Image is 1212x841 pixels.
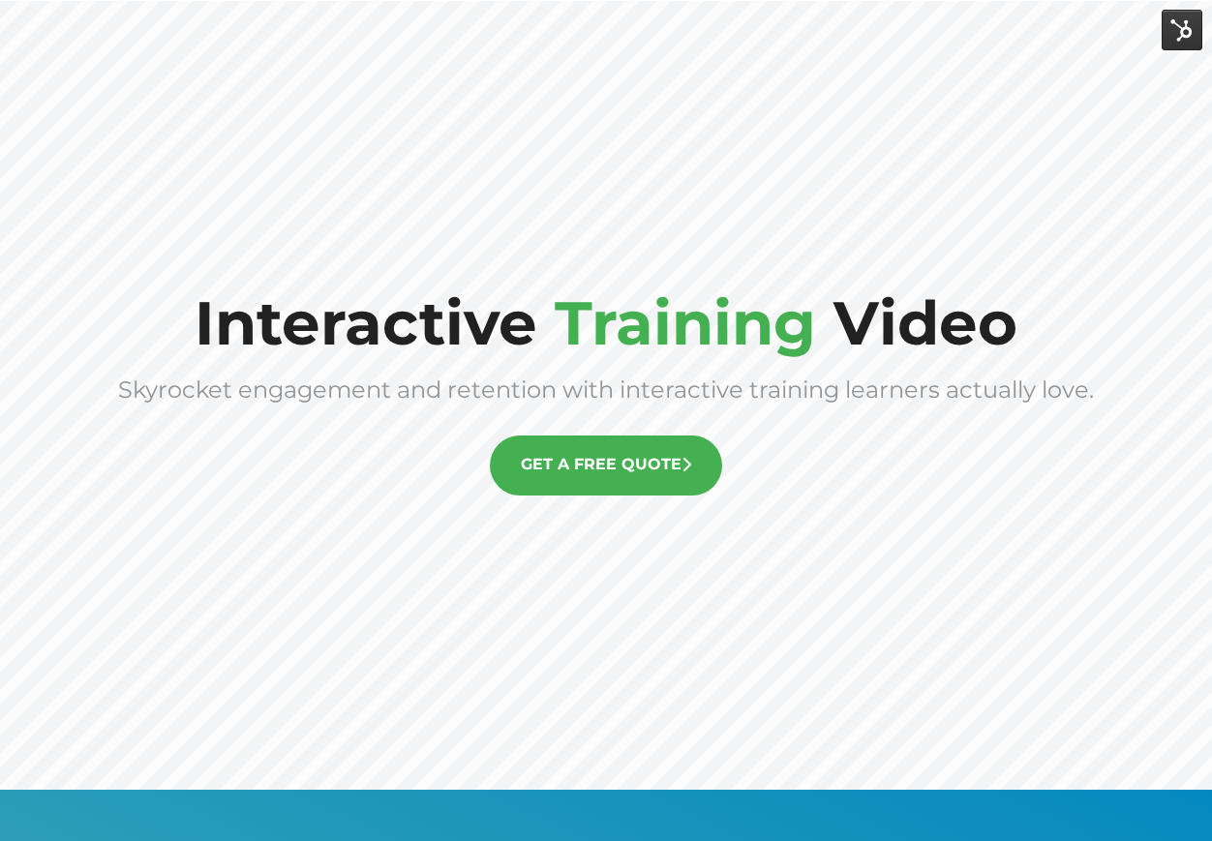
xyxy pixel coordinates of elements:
span: Video [833,285,1017,360]
a: GET A FREE QUOTE [490,436,722,496]
span: Skyrocket engagement and retention with interactive training learners actually love. [118,375,1094,404]
span: Training [555,285,816,360]
span: Interactive [195,285,537,360]
img: HubSpot Tools Menu Toggle [1162,10,1202,50]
